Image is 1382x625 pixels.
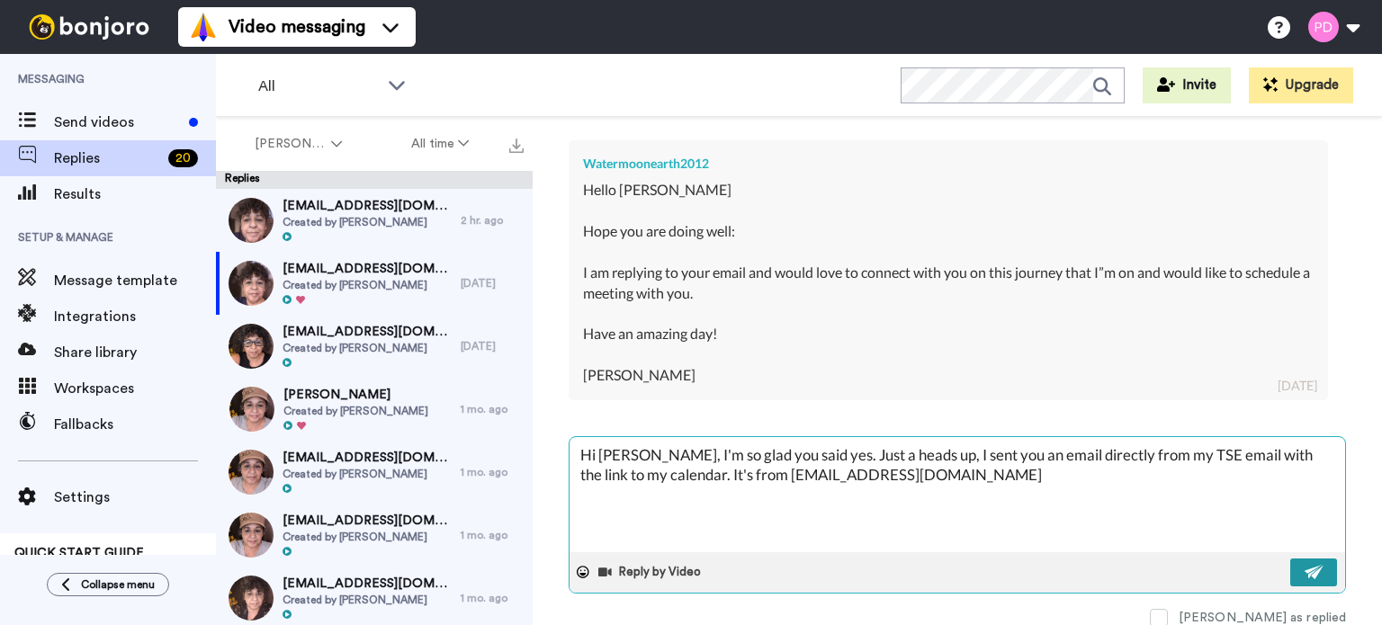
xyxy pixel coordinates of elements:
span: Created by [PERSON_NAME] [283,278,452,292]
img: ef936154-c16c-4a6a-bac4-b581b83d3d5e-thumb.jpg [229,387,274,432]
span: [EMAIL_ADDRESS][DOMAIN_NAME] [283,575,452,593]
span: [EMAIL_ADDRESS][DOMAIN_NAME] [283,323,452,341]
div: 20 [168,149,198,167]
button: [PERSON_NAME] [220,128,377,160]
img: vm-color.svg [189,13,218,41]
div: 1 mo. ago [461,402,524,416]
span: [PERSON_NAME] [283,386,428,404]
div: [DATE] [1278,377,1317,395]
a: [EMAIL_ADDRESS][DOMAIN_NAME]Created by [PERSON_NAME]1 mo. ago [216,504,533,567]
span: Integrations [54,306,216,327]
span: Send videos [54,112,182,133]
span: Created by [PERSON_NAME] [283,593,452,607]
a: [EMAIL_ADDRESS][DOMAIN_NAME]Created by [PERSON_NAME]2 hr. ago [216,189,533,252]
span: [PERSON_NAME] [255,135,328,153]
span: [EMAIL_ADDRESS][DOMAIN_NAME] [283,449,452,467]
span: [EMAIL_ADDRESS][DOMAIN_NAME] [283,197,452,215]
span: Replies [54,147,161,169]
div: 1 mo. ago [461,528,524,542]
img: 0528fc39-b6ee-410c-aa91-56ca3860ba89-thumb.jpg [229,513,274,558]
button: Upgrade [1249,67,1353,103]
span: Workspaces [54,378,216,399]
img: 6cafcf02-b60a-4505-a94a-ba3d3d93d020-thumb.jpg [229,576,274,621]
span: Video messaging [229,14,365,40]
a: [PERSON_NAME]Created by [PERSON_NAME]1 mo. ago [216,378,533,441]
span: Share library [54,342,216,363]
span: Settings [54,487,216,508]
img: b11b5afa-baa0-432f-bcf6-b829e1f90ab4-thumb.jpg [229,324,274,369]
span: All [258,76,379,97]
div: Hello [PERSON_NAME] Hope you are doing well: I am replying to your email and would love to connec... [583,180,1314,385]
div: [DATE] [461,276,524,290]
button: Export all results that match these filters now. [504,130,529,157]
span: Fallbacks [54,414,216,435]
span: Collapse menu [81,577,155,592]
img: send-white.svg [1305,565,1324,579]
a: [EMAIL_ADDRESS][DOMAIN_NAME]Created by [PERSON_NAME][DATE] [216,252,533,315]
img: 3cf7ffae-afe6-4bbe-860b-937ecff86b28-thumb.jpg [229,261,274,306]
div: 1 mo. ago [461,591,524,605]
button: Collapse menu [47,573,169,596]
span: Created by [PERSON_NAME] [283,341,452,355]
div: 1 mo. ago [461,465,524,479]
span: [EMAIL_ADDRESS][DOMAIN_NAME] [283,260,452,278]
button: Reply by Video [597,558,706,585]
span: Created by [PERSON_NAME] [283,467,452,481]
button: Invite [1143,67,1231,103]
div: [DATE] [461,339,524,353]
div: Watermoonearth2012 [583,155,1314,173]
span: QUICK START GUIDE [14,547,144,559]
img: bj-logo-header-white.svg [22,14,157,40]
span: Message template [54,270,216,291]
span: Results [54,183,216,205]
img: 81a420bc-d8fd-4190-af60-9608e615af58-thumb.jpg [229,450,274,495]
button: All time [377,128,505,160]
textarea: Hi [PERSON_NAME], I'm so glad you said yes. Just a heads up, I sent you an email directly from my... [570,437,1345,552]
div: 2 hr. ago [461,213,524,228]
span: [EMAIL_ADDRESS][DOMAIN_NAME] [283,512,452,530]
div: Replies [216,171,533,189]
a: [EMAIL_ADDRESS][DOMAIN_NAME]Created by [PERSON_NAME]1 mo. ago [216,441,533,504]
img: export.svg [509,138,524,153]
a: [EMAIL_ADDRESS][DOMAIN_NAME]Created by [PERSON_NAME][DATE] [216,315,533,378]
span: Created by [PERSON_NAME] [283,404,428,418]
span: Created by [PERSON_NAME] [283,530,452,544]
span: Created by [PERSON_NAME] [283,215,452,229]
img: 9d1074fe-ea12-45d2-a2f2-ae1626e79b06-thumb.jpg [229,198,274,243]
